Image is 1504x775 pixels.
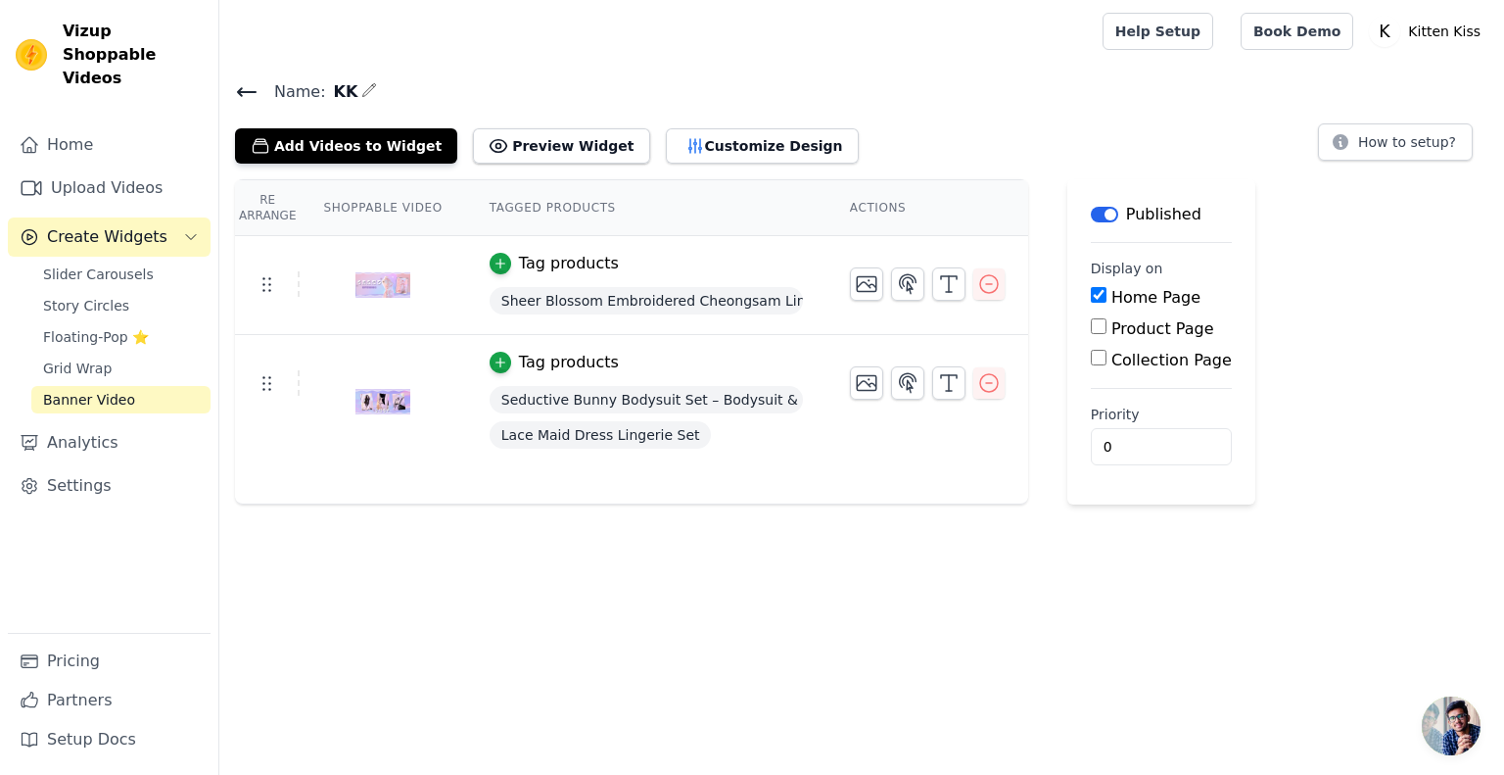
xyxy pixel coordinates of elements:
button: Customize Design [666,128,859,164]
span: Floating-Pop ⭐ [43,327,149,347]
span: Vizup Shoppable Videos [63,20,203,90]
text: K [1380,22,1391,41]
span: Name: [258,80,326,104]
a: Partners [8,681,211,720]
div: Tag products [519,252,619,275]
button: Tag products [490,252,619,275]
legend: Display on [1091,259,1163,278]
button: How to setup? [1318,123,1473,161]
div: Edit Name [361,78,377,105]
a: Floating-Pop ⭐ [31,323,211,351]
th: Shoppable Video [300,180,465,236]
span: Slider Carousels [43,265,154,284]
p: Kitten Kiss [1400,14,1488,49]
a: Settings [8,466,211,506]
label: Priority [1091,405,1232,424]
label: Collection Page [1111,351,1232,369]
th: Tagged Products [466,180,826,236]
button: K Kitten Kiss [1369,14,1488,49]
a: Upload Videos [8,169,211,208]
label: Product Page [1111,319,1214,338]
button: Preview Widget [473,128,649,164]
a: Pricing [8,642,211,681]
a: Help Setup [1103,13,1213,50]
img: tn-caa898197d02448c9a9e04bfd6045ab7.png [355,355,410,449]
a: Grid Wrap [31,355,211,382]
span: Sheer Blossom Embroidered Cheongsam Lingerie [490,287,803,315]
a: 打開聊天 [1422,697,1480,755]
img: Vizup [16,39,47,71]
div: Tag products [519,351,619,374]
span: Story Circles [43,296,129,315]
button: Change Thumbnail [850,267,883,301]
a: Book Demo [1241,13,1353,50]
button: Change Thumbnail [850,366,883,400]
label: Home Page [1111,288,1200,307]
a: Analytics [8,423,211,462]
p: Published [1126,203,1201,226]
a: Banner Video [31,386,211,413]
a: Setup Docs [8,720,211,759]
span: Lace Maid Dress Lingerie Set [490,421,712,449]
th: Re Arrange [235,180,300,236]
a: Story Circles [31,292,211,319]
th: Actions [826,180,1028,236]
span: Grid Wrap [43,359,112,378]
span: Seductive Bunny Bodysuit Set – Bodysuit & Headband [490,386,803,413]
a: Home [8,125,211,165]
span: Create Widgets [47,225,167,249]
a: Slider Carousels [31,261,211,288]
button: Create Widgets [8,218,211,257]
button: Tag products [490,351,619,374]
button: Add Videos to Widget [235,128,457,164]
span: Banner Video [43,390,135,410]
img: tn-a8656d50c0b94d00bed27da5117fd32e.png [355,238,410,332]
span: KK [326,80,358,104]
a: How to setup? [1318,137,1473,156]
